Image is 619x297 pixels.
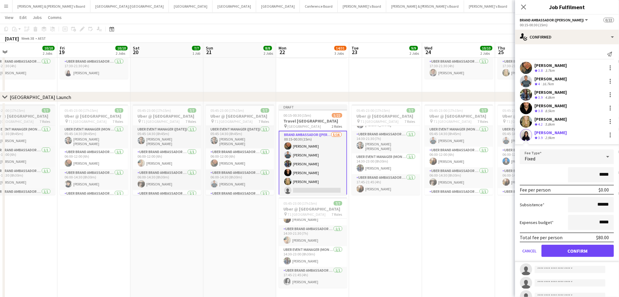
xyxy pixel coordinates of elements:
a: Comms [46,13,64,21]
div: 3.7km [544,68,556,73]
button: [PERSON_NAME] & [PERSON_NAME]'s Board [13,0,90,12]
div: Confirmed [515,30,619,44]
span: View [5,15,13,20]
span: 0/22 [604,18,614,22]
span: 3.9 [538,95,543,100]
div: 2.9km [544,135,556,141]
app-card-role: UBER Brand Ambassador ([PERSON_NAME])1/114:30-21:30 (7h)[PERSON_NAME] [279,226,347,246]
div: $80.00 [596,234,609,240]
app-job-card: 05:45-23:00 (17h15m)7/7Uber @ [GEOGRAPHIC_DATA] T1 [GEOGRAPHIC_DATA]7 Roles[PERSON_NAME]UBER Bran... [279,197,347,288]
span: 3.9 [538,135,543,140]
div: [PERSON_NAME] [535,130,567,135]
app-card-role: UBER Event Manager (Mon - Fri)1/114:30-23:00 (8h30m)[PERSON_NAME] [279,246,347,267]
label: Expenses budget [520,220,554,225]
button: [PERSON_NAME]'s Board [464,0,513,12]
button: [PERSON_NAME] & [PERSON_NAME]'s Board [386,0,464,12]
button: Cancel [520,245,539,257]
span: 3.8 [538,108,543,113]
button: [GEOGRAPHIC_DATA] [169,0,213,12]
app-card-role: UBER Brand Ambassador ([PERSON_NAME])1/117:45-21:45 (4h)[PERSON_NAME] [279,267,347,288]
div: 8.5km [544,108,556,114]
button: [GEOGRAPHIC_DATA]/[GEOGRAPHIC_DATA] [90,0,169,12]
div: Total fee per person [520,234,563,240]
button: Conference Board [300,0,338,12]
button: Brand Ambassador ([PERSON_NAME]) [520,18,589,22]
button: [PERSON_NAME]'s Board [338,0,386,12]
div: [PERSON_NAME] [535,63,567,68]
div: 00:15-00:30 (15m) [520,23,614,27]
div: Fee per person [520,187,551,193]
span: Edit [20,15,27,20]
div: $0.00 [599,187,609,193]
span: Jobs [33,15,42,20]
button: Uber [GEOGRAPHIC_DATA] [513,0,566,12]
span: 4 [538,82,540,86]
span: 4.2 [538,122,543,127]
span: Week 38 [20,36,35,41]
button: [GEOGRAPHIC_DATA] [256,0,300,12]
span: Brand Ambassador (Mon - Fri) [520,18,584,22]
span: 3.8 [538,68,543,73]
h3: Job Fulfilment [515,3,619,11]
a: View [2,13,16,21]
div: [PERSON_NAME] [535,90,567,95]
div: [PERSON_NAME] [535,76,567,82]
div: AEST [38,36,46,41]
div: [DATE] [5,35,19,42]
div: 5.8km [544,122,556,127]
span: Comms [48,15,62,20]
div: [PERSON_NAME] [535,116,567,122]
button: Confirm [542,245,614,257]
div: 4.8km [544,95,556,100]
a: Edit [17,13,29,21]
span: Fixed [525,156,536,162]
div: 16.7km [541,82,555,87]
div: [PERSON_NAME] [535,103,567,108]
label: Subsistence [520,202,545,207]
button: [GEOGRAPHIC_DATA] [213,0,256,12]
a: Jobs [30,13,44,21]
